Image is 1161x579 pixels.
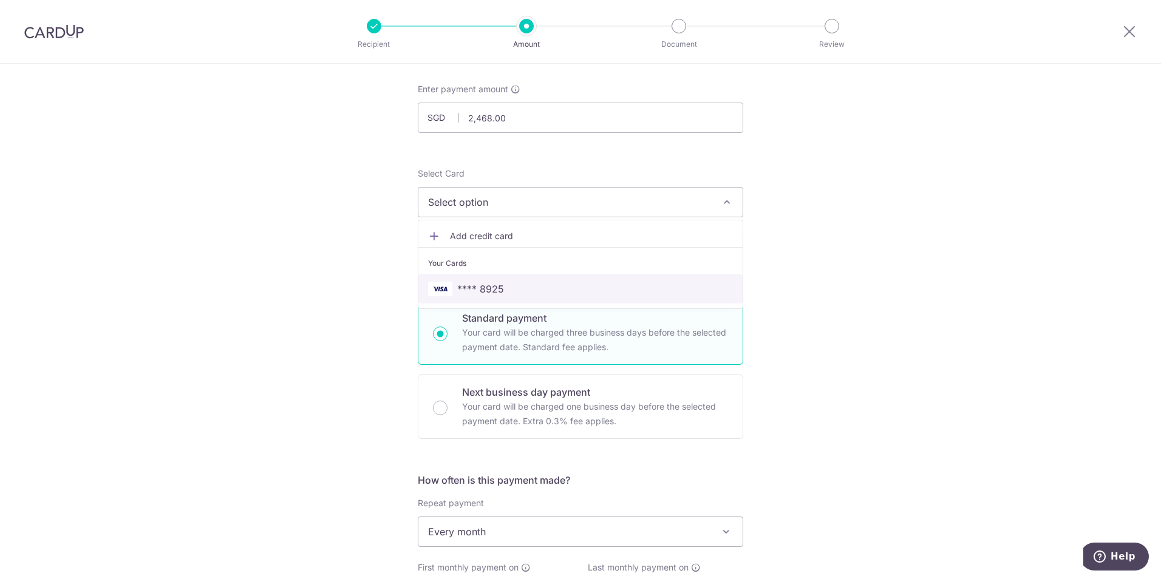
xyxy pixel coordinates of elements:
[634,38,724,50] p: Document
[427,112,459,124] span: SGD
[418,220,743,309] ul: Select option
[418,103,743,133] input: 0.00
[462,325,728,354] p: Your card will be charged three business days before the selected payment date. Standard fee appl...
[462,311,728,325] p: Standard payment
[462,385,728,399] p: Next business day payment
[418,497,484,509] label: Repeat payment
[428,195,711,209] span: Select option
[418,517,743,546] span: Every month
[1083,543,1149,573] iframe: Opens a widget where you can find more information
[450,230,733,242] span: Add credit card
[418,473,743,487] h5: How often is this payment made?
[329,38,419,50] p: Recipient
[418,83,508,95] span: Enter payment amount
[418,187,743,217] button: Select option
[418,168,465,178] span: translation missing: en.payables.payment_networks.credit_card.summary.labels.select_card
[787,38,877,50] p: Review
[428,282,452,296] img: VISA
[482,38,571,50] p: Amount
[418,561,519,574] span: First monthly payment on
[428,257,466,269] span: Your Cards
[418,225,743,247] a: Add credit card
[462,399,728,428] p: Your card will be charged one business day before the selected payment date. Extra 0.3% fee applies.
[588,561,689,574] span: Last monthly payment on
[24,24,84,39] img: CardUp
